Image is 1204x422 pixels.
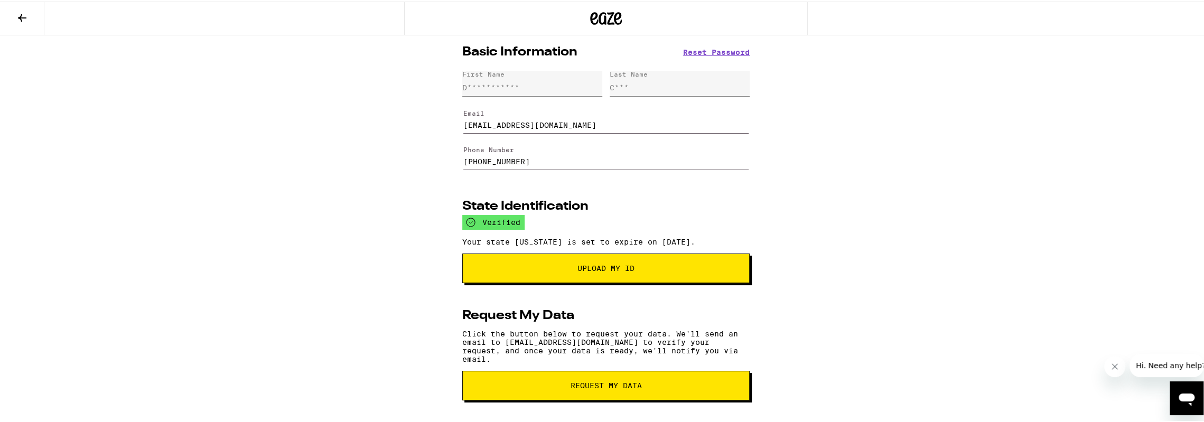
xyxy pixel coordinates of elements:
[462,328,750,362] p: Click the button below to request your data. We'll send an email to [EMAIL_ADDRESS][DOMAIN_NAME] ...
[610,69,648,76] div: Last Name
[577,263,634,270] span: Upload My ID
[462,44,577,57] h2: Basic Information
[6,7,76,16] span: Hi. Need any help?
[462,199,589,211] h2: State Identification
[463,108,484,115] label: Email
[1104,354,1125,376] iframe: Close message
[683,47,750,54] button: Reset Password
[462,236,750,245] p: Your state [US_STATE] is set to expire on [DATE].
[1130,352,1203,376] iframe: Message from company
[1170,380,1203,414] iframe: Button to launch messaging window
[462,69,505,76] div: First Name
[462,213,525,228] div: verified
[462,136,750,173] form: Edit Phone Number
[462,99,750,136] form: Edit Email Address
[571,380,642,388] span: request my data
[462,369,750,399] button: request my data
[462,308,574,321] h2: Request My Data
[462,252,750,282] button: Upload My ID
[463,145,514,152] label: Phone Number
